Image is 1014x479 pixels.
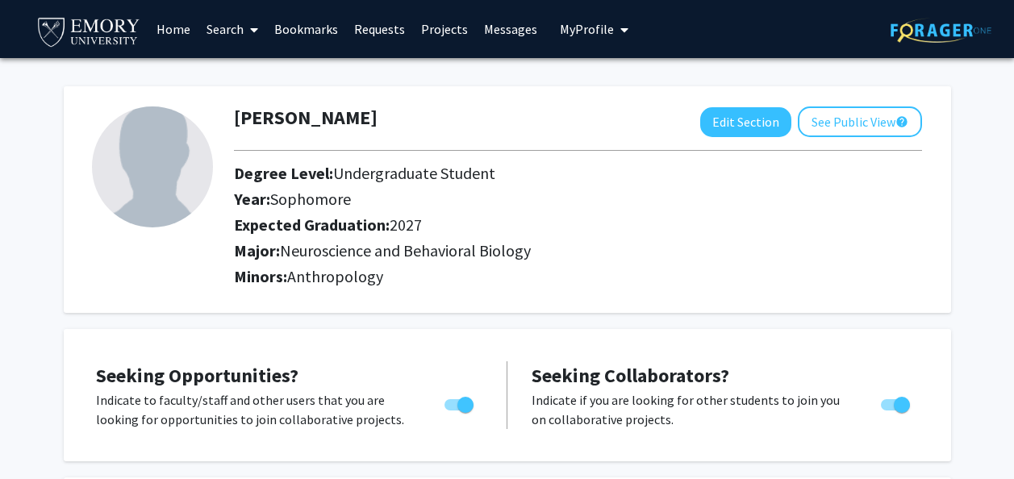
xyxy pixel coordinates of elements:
button: Edit Section [700,107,791,137]
a: Messages [476,1,545,57]
h2: Year: [234,190,849,209]
iframe: Chat [12,406,69,467]
a: Bookmarks [266,1,346,57]
p: Indicate to faculty/staff and other users that you are looking for opportunities to join collabor... [96,390,414,429]
span: Anthropology [287,266,383,286]
span: My Profile [560,21,614,37]
span: Seeking Collaborators? [532,363,729,388]
img: Emory University Logo [35,13,143,49]
div: Toggle [874,390,919,414]
mat-icon: help [895,112,908,131]
a: Requests [346,1,413,57]
span: Sophomore [270,189,351,209]
span: 2027 [390,215,422,235]
button: See Public View [798,106,922,137]
a: Home [148,1,198,57]
span: Neuroscience and Behavioral Biology [280,240,531,260]
h2: Minors: [234,267,922,286]
h2: Expected Graduation: [234,215,849,235]
p: Indicate if you are looking for other students to join you on collaborative projects. [532,390,850,429]
a: Projects [413,1,476,57]
div: Toggle [438,390,482,414]
span: Seeking Opportunities? [96,363,298,388]
img: Profile Picture [92,106,213,227]
h2: Degree Level: [234,164,849,183]
h2: Major: [234,241,922,260]
a: Search [198,1,266,57]
img: ForagerOne Logo [891,18,991,43]
span: Undergraduate Student [333,163,495,183]
h1: [PERSON_NAME] [234,106,378,130]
